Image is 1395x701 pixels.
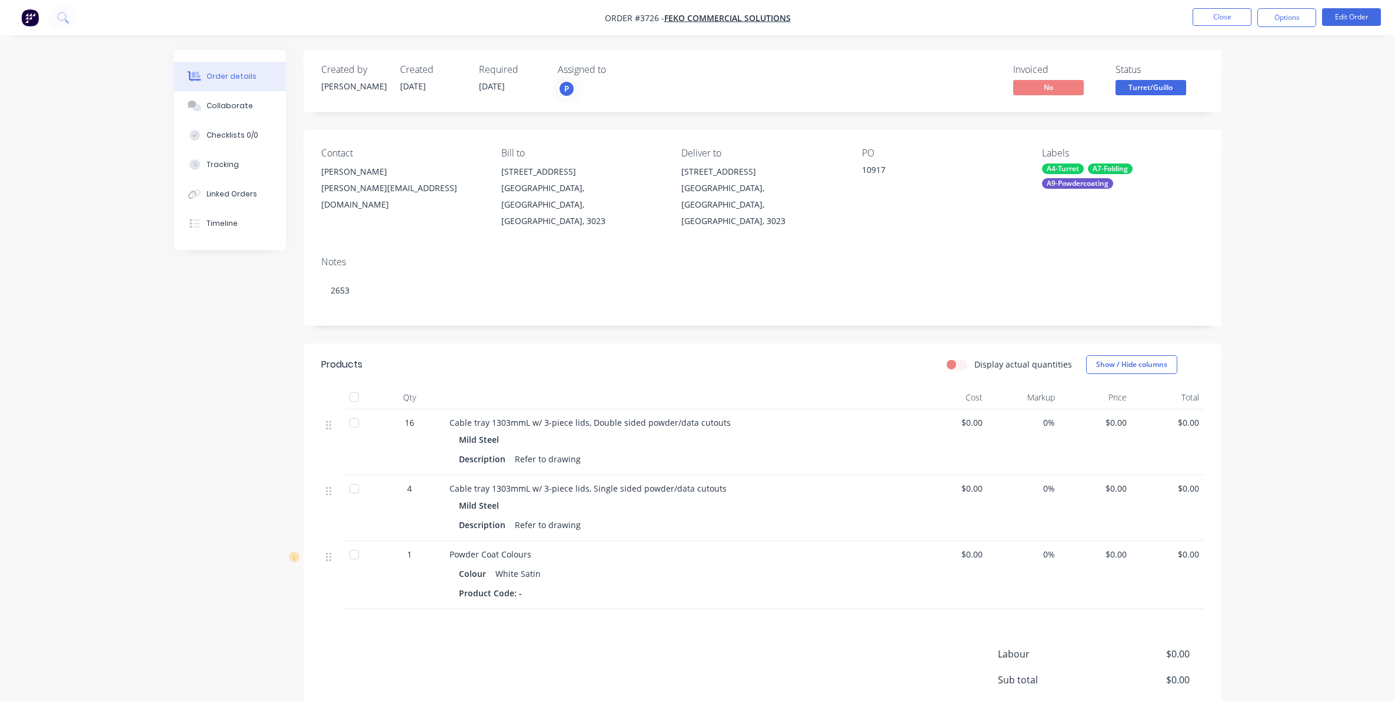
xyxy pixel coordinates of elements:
[400,81,426,92] span: [DATE]
[321,256,1204,268] div: Notes
[207,189,257,199] div: Linked Orders
[992,548,1055,560] span: 0%
[321,163,482,213] div: [PERSON_NAME][PERSON_NAME][EMAIL_ADDRESS][DOMAIN_NAME]
[558,64,675,75] div: Assigned to
[1136,416,1199,429] span: $0.00
[174,62,286,91] button: Order details
[1042,163,1084,174] div: A4-Turret
[681,163,843,229] div: [STREET_ADDRESS][GEOGRAPHIC_DATA], [GEOGRAPHIC_DATA], [GEOGRAPHIC_DATA], 3023
[407,548,412,560] span: 1
[459,585,527,602] div: Product Code: -
[1086,355,1177,374] button: Show / Hide columns
[1322,8,1381,26] button: Edit Order
[862,148,1023,159] div: PO
[1116,64,1204,75] div: Status
[992,416,1055,429] span: 0%
[174,209,286,238] button: Timeline
[1064,482,1127,495] span: $0.00
[915,386,988,409] div: Cost
[459,497,504,514] div: Mild Steel
[1060,386,1132,409] div: Price
[321,180,482,213] div: [PERSON_NAME][EMAIL_ADDRESS][DOMAIN_NAME]
[459,450,510,468] div: Description
[1136,548,1199,560] span: $0.00
[407,482,412,495] span: 4
[1102,647,1189,661] span: $0.00
[479,64,544,75] div: Required
[920,548,983,560] span: $0.00
[920,416,983,429] span: $0.00
[450,417,731,428] span: Cable tray 1303mmL w/ 3-piece lids, Double sided powder/data cutouts
[501,148,662,159] div: Bill to
[405,416,414,429] span: 16
[1257,8,1316,27] button: Options
[920,482,983,495] span: $0.00
[862,163,1009,180] div: 10917
[450,549,531,560] span: Powder Coat Colours
[174,91,286,121] button: Collaborate
[321,80,386,92] div: [PERSON_NAME]
[558,80,575,98] button: P
[400,64,465,75] div: Created
[1136,482,1199,495] span: $0.00
[321,358,362,372] div: Products
[501,163,662,180] div: [STREET_ADDRESS]
[1193,8,1251,26] button: Close
[1102,673,1189,687] span: $0.00
[174,179,286,209] button: Linked Orders
[450,483,727,494] span: Cable tray 1303mmL w/ 3-piece lids, Single sided powder/data cutouts
[207,159,239,170] div: Tracking
[491,565,545,582] div: White Satin
[510,516,585,533] div: Refer to drawing
[174,150,286,179] button: Tracking
[479,81,505,92] span: [DATE]
[459,431,504,448] div: Mild Steel
[1116,80,1186,98] button: Turret/Guillo
[1013,64,1101,75] div: Invoiced
[974,358,1072,370] label: Display actual quantities
[510,450,585,468] div: Refer to drawing
[207,71,257,82] div: Order details
[1042,148,1203,159] div: Labels
[207,130,258,141] div: Checklists 0/0
[1088,163,1133,174] div: A7-Folding
[681,163,843,180] div: [STREET_ADDRESS]
[681,148,843,159] div: Deliver to
[321,148,482,159] div: Contact
[998,647,1103,661] span: Labour
[459,565,491,582] div: Colour
[459,516,510,533] div: Description
[501,180,662,229] div: [GEOGRAPHIC_DATA], [GEOGRAPHIC_DATA], [GEOGRAPHIC_DATA], 3023
[207,101,253,111] div: Collaborate
[681,180,843,229] div: [GEOGRAPHIC_DATA], [GEOGRAPHIC_DATA], [GEOGRAPHIC_DATA], 3023
[1042,178,1113,189] div: A9-Powdercoating
[998,673,1103,687] span: Sub total
[992,482,1055,495] span: 0%
[321,163,482,180] div: [PERSON_NAME]
[374,386,445,409] div: Qty
[1064,416,1127,429] span: $0.00
[664,12,791,24] a: Feko Commercial Solutions
[987,386,1060,409] div: Markup
[501,163,662,229] div: [STREET_ADDRESS][GEOGRAPHIC_DATA], [GEOGRAPHIC_DATA], [GEOGRAPHIC_DATA], 3023
[1131,386,1204,409] div: Total
[321,272,1204,308] div: 2653
[174,121,286,150] button: Checklists 0/0
[1064,548,1127,560] span: $0.00
[605,12,664,24] span: Order #3726 -
[1013,80,1084,95] span: No
[1116,80,1186,95] span: Turret/Guillo
[321,64,386,75] div: Created by
[207,218,238,229] div: Timeline
[21,9,39,26] img: Factory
